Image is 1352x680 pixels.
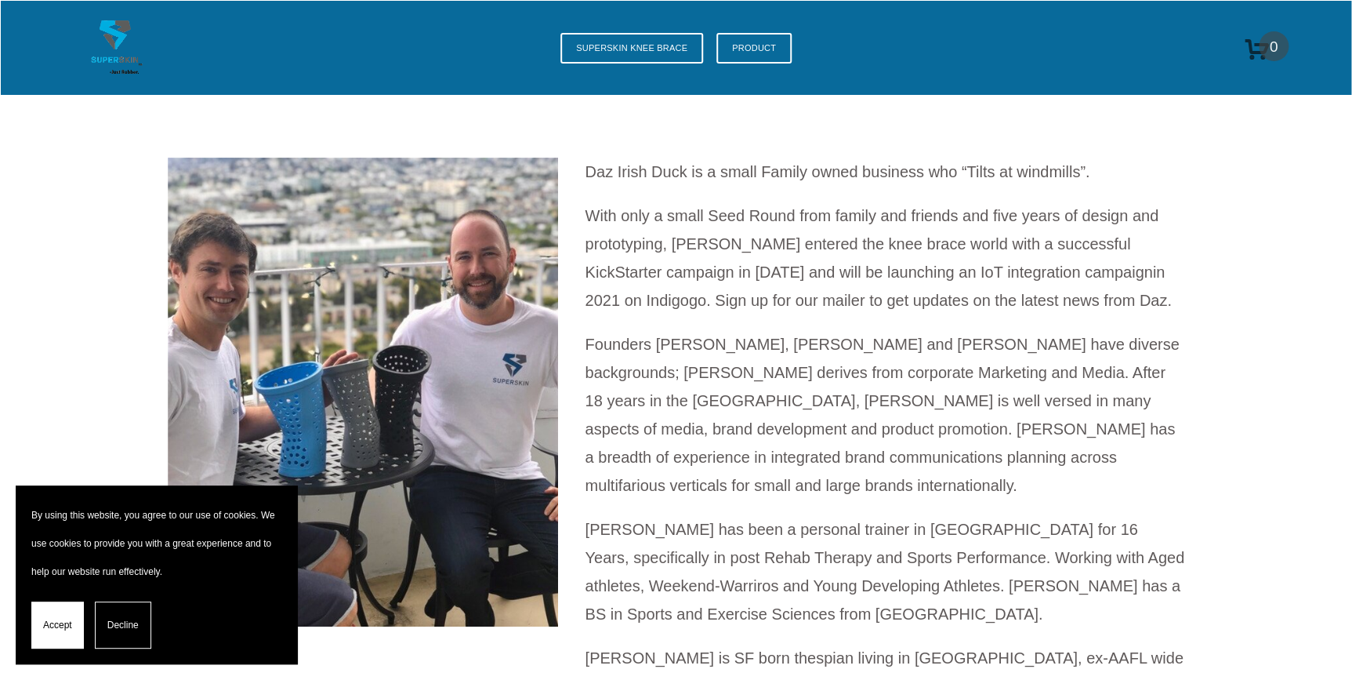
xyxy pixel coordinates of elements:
span: 0 [1259,31,1289,61]
section: Cookie banner [16,485,298,664]
span: Accept [43,611,72,639]
button: Decline [95,602,151,649]
img: KickStarterLaunch.jpg [168,158,558,627]
a: Product [716,33,792,64]
p: [PERSON_NAME] has been a personal trainer in [GEOGRAPHIC_DATA] for 16 Years, specifically in post... [585,515,1183,628]
button: Accept [31,602,84,649]
a: SuperSkin Knee Brace [560,33,703,64]
span: Decline [107,611,139,639]
p: Daz Irish Duck is a small Family owned business who “Tilts at windmills”. [585,158,1183,186]
a: 0 items in cart [1244,26,1289,70]
p: With only a small Seed Round from family and friends and five years of design and prototyping, [P... [585,202,1183,315]
img: SuperSkinOrthosis.com [63,18,170,78]
p: By using this website, you agree to our use of cookies. We use cookies to provide you with a grea... [31,501,282,586]
p: Founders [PERSON_NAME], [PERSON_NAME] and [PERSON_NAME] have diverse backgrounds; [PERSON_NAME] d... [585,330,1183,500]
